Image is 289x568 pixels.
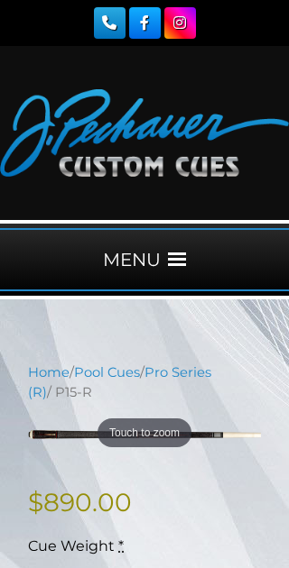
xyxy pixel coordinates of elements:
a: Touch to zoom [28,416,261,454]
bdi: 890.00 [28,487,132,518]
nav: Breadcrumb [28,362,261,402]
span: Cue Weight [28,537,115,554]
img: P15-N.png [28,416,261,454]
a: Pool Cues [74,364,140,380]
a: Home [28,364,70,380]
abbr: required [118,537,124,554]
a: Pro Series (R) [28,364,211,400]
span: $ [28,487,43,518]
